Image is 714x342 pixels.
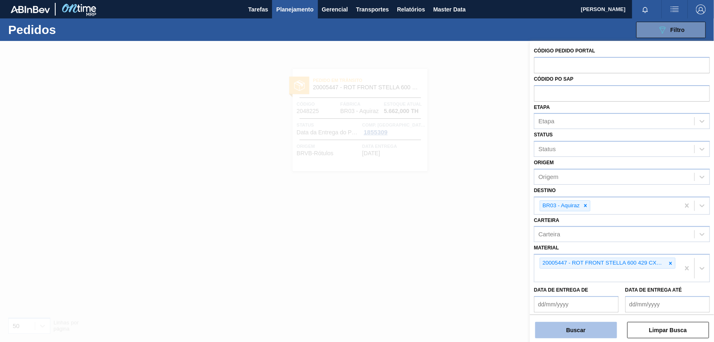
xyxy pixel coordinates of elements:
div: BR03 - Aquiraz [540,201,581,211]
h1: Pedidos [8,25,128,34]
div: Etapa [538,118,554,125]
span: Filtro [671,27,685,33]
span: Relatórios [397,5,425,14]
label: Data de Entrega de [534,287,588,293]
label: Origem [534,160,554,165]
label: Etapa [534,104,550,110]
button: Notificações [632,4,658,15]
input: dd/mm/yyyy [534,296,619,313]
label: Data de Entrega até [625,287,682,293]
img: Logout [696,5,706,14]
span: Transportes [356,5,389,14]
span: Master Data [433,5,466,14]
label: Códido PO SAP [534,76,574,82]
label: Carteira [534,217,559,223]
div: Origem [538,173,559,180]
span: Tarefas [248,5,268,14]
img: TNhmsLtSVTkK8tSr43FrP2fwEKptu5GPRR3wAAAABJRU5ErkJggg== [11,6,50,13]
label: Material [534,245,559,251]
label: Destino [534,188,556,193]
span: Gerencial [322,5,348,14]
div: Status [538,146,556,153]
label: Código Pedido Portal [534,48,595,54]
span: Planejamento [276,5,313,14]
div: Carteira [538,231,560,238]
input: dd/mm/yyyy [625,296,710,313]
img: userActions [670,5,680,14]
button: Filtro [636,22,706,38]
label: Status [534,132,553,138]
div: 20005447 - ROT FRONT STELLA 600 429 CX48MIL [540,258,666,268]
